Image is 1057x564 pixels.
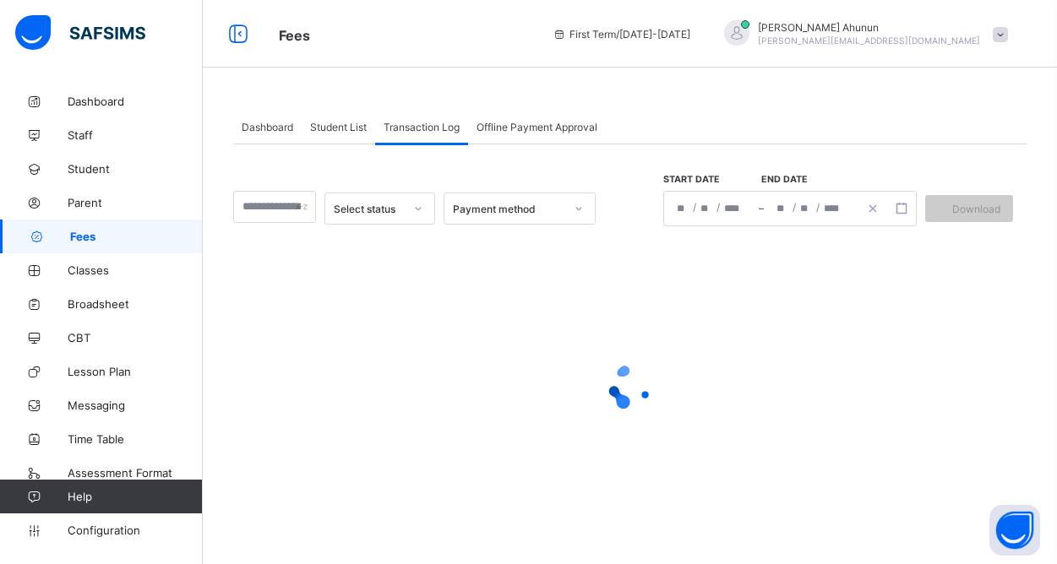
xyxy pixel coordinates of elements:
span: / [816,200,820,214]
span: Dashboard [242,121,293,133]
span: Dashboard [68,95,203,108]
span: Assessment Format [68,466,203,480]
span: [PERSON_NAME][EMAIL_ADDRESS][DOMAIN_NAME] [758,35,980,46]
span: Messaging [68,399,203,412]
span: Offline Payment Approval [477,121,597,133]
button: Open asap [989,505,1040,556]
span: Broadsheet [68,297,203,311]
span: Fees [279,27,310,44]
img: safsims [15,15,145,51]
span: Classes [68,263,203,277]
span: Parent [68,196,203,209]
span: – [759,201,764,216]
span: Fees [70,230,203,243]
span: Student List [310,121,367,133]
div: Payment method [453,203,564,215]
span: Time Table [68,432,203,446]
span: Lesson Plan [68,365,203,378]
span: Transaction Log [384,121,460,133]
span: / [716,200,720,214]
span: CBT [68,331,203,344]
span: [PERSON_NAME] Ahunun [758,21,980,34]
span: Configuration [68,523,202,537]
span: Download [952,203,1000,215]
span: Staff [68,128,203,142]
span: / [693,200,696,214]
div: IsidoreAhunun [707,20,1016,48]
div: Select status [334,203,405,215]
span: Student [68,162,203,176]
span: session/term information [553,28,690,41]
span: Help [68,490,202,503]
span: End date [761,174,859,185]
span: / [793,200,796,214]
span: Start date [663,174,761,185]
